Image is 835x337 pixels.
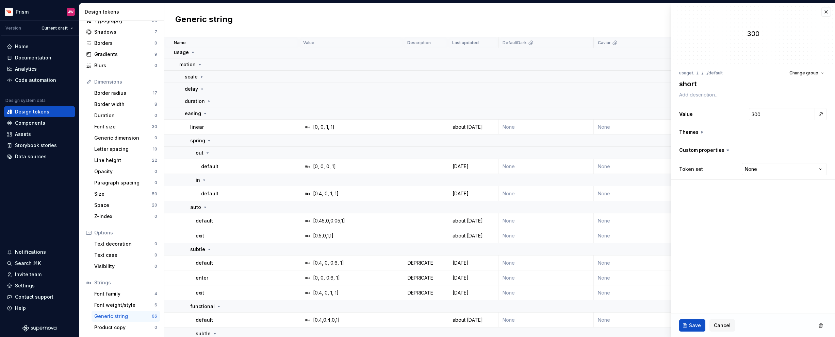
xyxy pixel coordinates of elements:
[448,317,498,323] div: about [DATE]
[196,260,213,266] p: default
[152,18,157,23] div: 39
[94,78,157,85] div: Dimensions
[15,260,41,267] div: Search ⌘K
[179,61,196,68] p: motion
[15,294,53,300] div: Contact support
[4,247,75,258] button: Notifications
[1,4,78,19] button: PrismJW
[15,131,31,138] div: Assets
[594,255,714,270] td: None
[404,260,447,266] div: DEPRICATE
[92,238,160,249] a: Text decoration0
[448,124,498,130] div: about [DATE]
[4,280,75,291] a: Settings
[714,322,731,329] span: Cancel
[15,271,42,278] div: Invite team
[154,180,157,185] div: 0
[498,120,594,135] td: None
[4,151,75,162] a: Data sources
[201,163,218,170] p: default
[786,68,827,78] button: Change group
[154,135,157,141] div: 0
[15,108,49,115] div: Design tokens
[407,40,431,46] p: Description
[689,322,701,329] span: Save
[152,314,157,319] div: 66
[154,113,157,118] div: 0
[15,153,47,160] div: Data sources
[698,70,702,75] li: …
[196,274,208,281] p: enter
[313,217,345,224] div: [0.45,0,0.05,1]
[154,252,157,258] div: 0
[94,146,153,153] div: Letter spacing
[154,264,157,269] div: 0
[4,75,75,86] a: Code automation
[154,63,157,68] div: 0
[313,190,339,197] div: [0.4, 0, 1, 1]
[94,202,152,209] div: Space
[15,54,51,61] div: Documentation
[94,157,152,164] div: Line height
[92,88,160,99] a: Border radius17
[594,313,714,327] td: None
[594,120,714,135] td: None
[92,322,160,333] a: Product copy0
[15,66,37,72] div: Analytics
[94,62,154,69] div: Blurs
[498,255,594,270] td: None
[708,70,723,75] li: default
[594,159,714,174] td: None
[92,261,160,272] a: Visibility0
[313,260,344,266] div: [0.4, 0, 0.6, 1]
[693,70,697,75] li: …
[498,313,594,327] td: None
[94,135,154,141] div: Generic dimension
[196,177,200,183] p: in
[83,38,160,49] a: Borders0
[22,325,56,332] svg: Supernova Logo
[154,325,157,330] div: 0
[83,15,160,26] a: Typography39
[154,214,157,219] div: 0
[152,202,157,208] div: 20
[313,289,339,296] div: [0.4, 0, 1, 1]
[153,90,157,96] div: 17
[404,274,447,281] div: DEPRICATE
[83,60,160,71] a: Blurs0
[190,137,205,144] p: spring
[85,8,161,15] div: Design tokens
[594,270,714,285] td: None
[448,190,498,197] div: [DATE]
[303,40,314,46] p: Value
[313,232,333,239] div: [0.5,0,1,1]
[452,40,479,46] p: Last updated
[152,124,157,129] div: 30
[92,155,160,166] a: Line height22
[15,43,29,50] div: Home
[154,52,157,57] div: 9
[92,99,160,110] a: Border width8
[313,163,336,170] div: [0, 0, 0, 1]
[498,285,594,300] td: None
[94,90,153,96] div: Border radius
[498,159,594,174] td: None
[4,52,75,63] a: Documentation
[594,186,714,201] td: None
[92,166,160,177] a: Opacity0
[404,289,447,296] div: DEPRICATE
[503,40,527,46] p: DefaultDark
[4,129,75,140] a: Assets
[42,25,68,31] span: Current draft
[152,191,157,197] div: 59
[94,168,154,175] div: Opacity
[196,330,211,337] p: subtle
[313,124,334,130] div: [0, 0, 1, 1]
[448,274,498,281] div: [DATE]
[4,64,75,74] a: Analytics
[4,258,75,269] button: Search ⌘K
[313,274,340,281] div: [0, 0, 0.6, 1]
[154,169,157,174] div: 0
[15,142,57,149] div: Storybook stories
[94,263,154,270] div: Visibility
